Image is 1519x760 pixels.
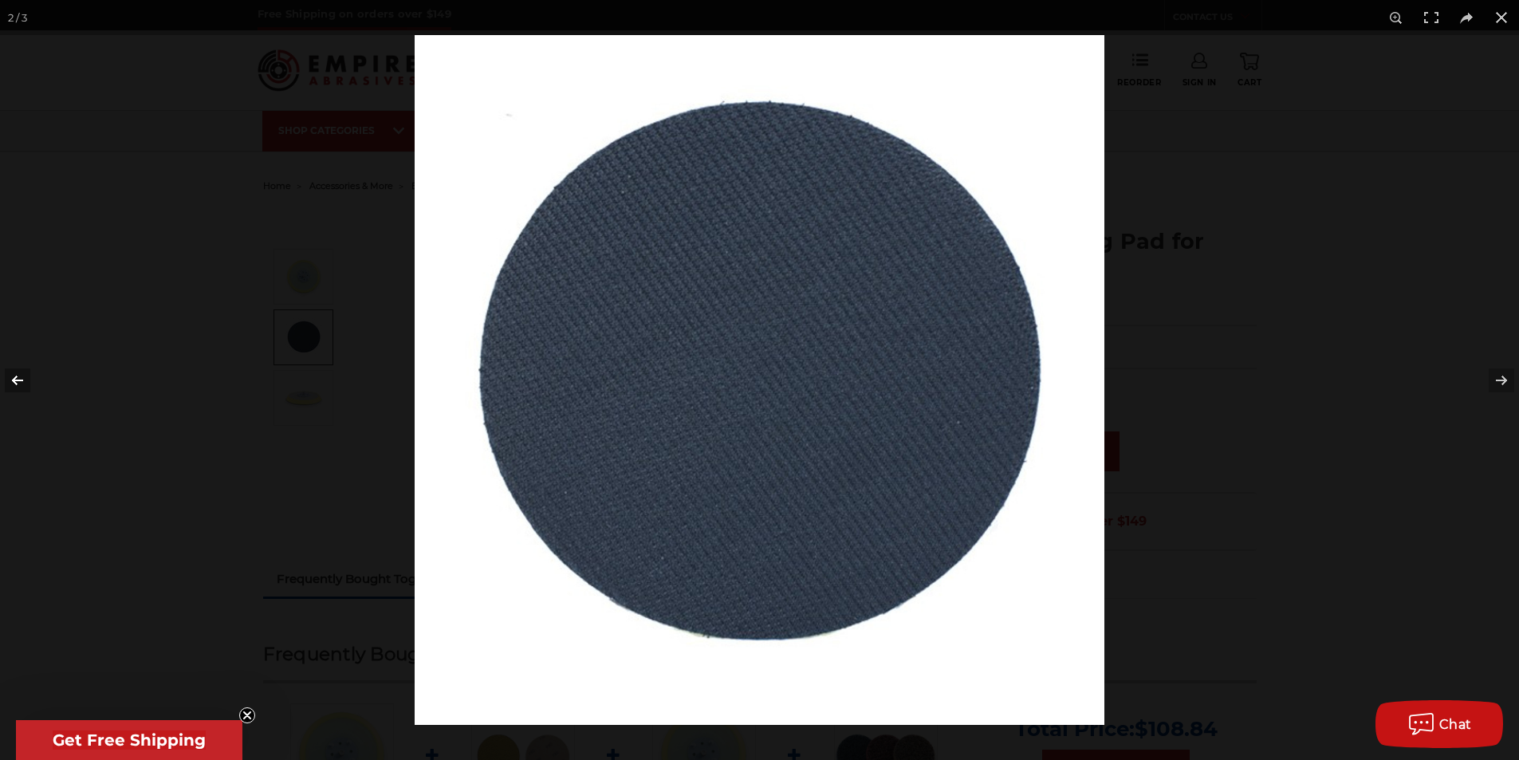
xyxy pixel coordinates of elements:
[415,35,1104,725] img: Velcro_Large__52770.1570196641.jpg
[1375,700,1503,748] button: Chat
[53,730,206,750] span: Get Free Shipping
[1439,717,1472,732] span: Chat
[239,707,255,723] button: Close teaser
[16,720,242,760] div: Get Free ShippingClose teaser
[1463,341,1519,420] button: Next (arrow right)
